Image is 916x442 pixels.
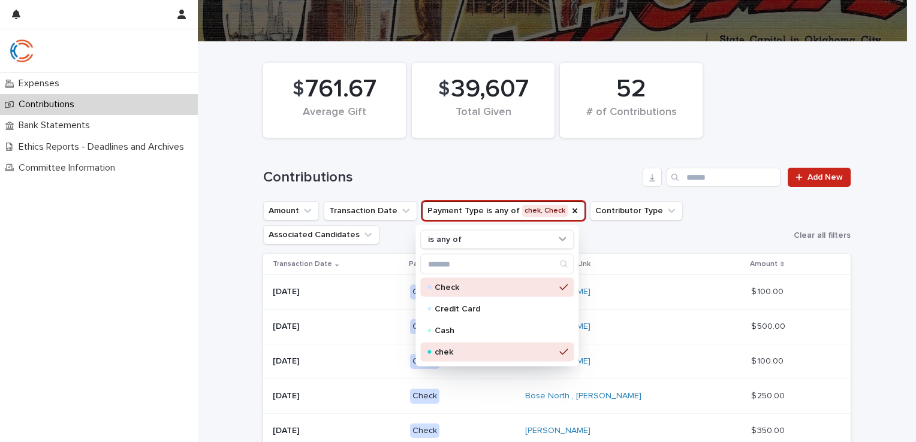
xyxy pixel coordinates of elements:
[410,354,439,369] div: Check
[807,173,843,181] span: Add New
[751,319,788,332] p: $ 500.00
[410,423,439,438] div: Check
[293,78,304,101] span: $
[435,326,555,335] p: Cash
[273,391,400,401] p: [DATE]
[667,168,781,187] input: Search
[273,287,400,297] p: [DATE]
[263,169,638,186] h1: Contributions
[751,354,786,367] p: $ 100.00
[435,305,555,313] p: Credit Card
[438,78,450,101] span: $
[751,284,786,297] p: $ 100.00
[590,201,683,220] button: Contributor Type
[273,356,400,367] p: [DATE]
[410,389,439,404] div: Check
[451,74,529,104] span: 39,607
[750,258,778,271] p: Amount
[273,322,400,332] p: [DATE]
[263,344,851,379] tr: [DATE]Check[PERSON_NAME] $ 100.00$ 100.00
[525,391,641,401] a: Bose North , [PERSON_NAME]
[525,426,590,436] a: [PERSON_NAME]
[14,78,69,89] p: Expenses
[14,141,194,153] p: Ethics Reports - Deadlines and Archives
[432,106,534,131] div: Total Given
[435,348,555,356] p: chek
[580,74,682,104] div: 52
[410,319,439,334] div: Check
[420,254,574,274] div: Search
[273,426,400,436] p: [DATE]
[580,106,682,131] div: # of Contributions
[10,39,34,63] img: qJrBEDQOT26p5MY9181R
[263,225,379,244] button: Associated Candidates
[263,275,851,310] tr: [DATE]Check[PERSON_NAME] $ 100.00$ 100.00
[751,423,787,436] p: $ 350.00
[14,99,84,110] p: Contributions
[751,389,787,401] p: $ 250.00
[428,234,462,244] p: is any of
[14,162,125,174] p: Committee Information
[273,258,332,271] p: Transaction Date
[324,201,417,220] button: Transaction Date
[284,106,385,131] div: Average Gift
[263,310,851,344] tr: [DATE]Check[PERSON_NAME] $ 500.00$ 500.00
[435,283,555,292] p: Check
[263,379,851,413] tr: [DATE]CheckBose North , [PERSON_NAME] $ 250.00$ 250.00
[421,255,573,274] input: Search
[422,201,585,220] button: Payment Type
[794,231,851,240] span: Clear all filters
[305,74,376,104] span: 761.67
[788,168,851,187] a: Add New
[263,201,319,220] button: Amount
[410,284,439,299] div: Check
[14,120,100,131] p: Bank Statements
[789,226,851,244] button: Clear all filters
[409,258,459,271] p: Payment Type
